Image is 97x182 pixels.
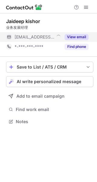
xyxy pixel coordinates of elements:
span: Add to email campaign [16,94,65,99]
img: ContactOut v5.3.10 [6,4,42,11]
span: AI write personalized message [17,79,81,84]
button: Notes [6,117,93,126]
span: Notes [16,119,91,124]
button: Reveal Button [65,44,89,50]
button: save-profile-one-click [6,62,93,72]
button: Find work email [6,105,93,114]
div: 业务发展经理 [6,25,93,30]
button: AI write personalized message [6,76,93,87]
div: Save to List / ATS / CRM [17,65,83,69]
button: Add to email campaign [6,91,93,102]
button: Reveal Button [65,34,89,40]
div: Jaideep kishor [6,18,40,24]
span: [EMAIL_ADDRESS][DOMAIN_NAME] [15,34,54,40]
span: Find work email [16,107,91,112]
